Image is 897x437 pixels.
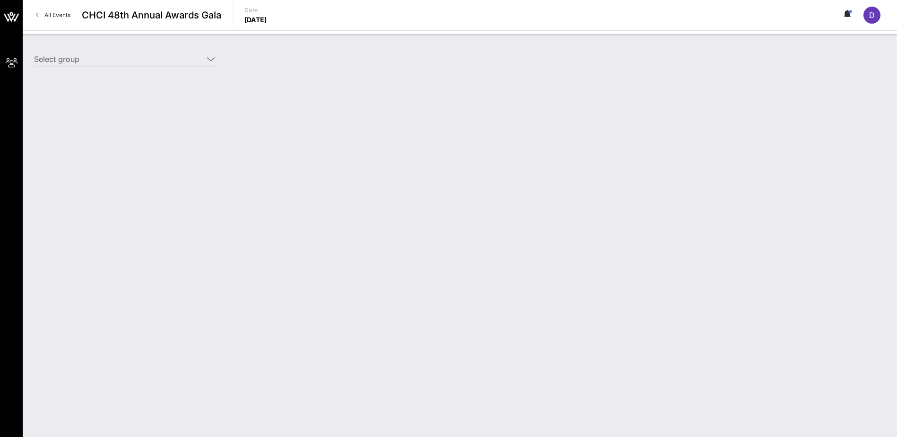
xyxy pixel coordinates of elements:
p: [DATE] [244,15,267,25]
span: CHCI 48th Annual Awards Gala [82,8,221,22]
p: Date [244,6,267,15]
span: All Events [44,11,70,18]
a: All Events [30,8,76,23]
div: D [863,7,880,24]
span: D [869,10,875,20]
